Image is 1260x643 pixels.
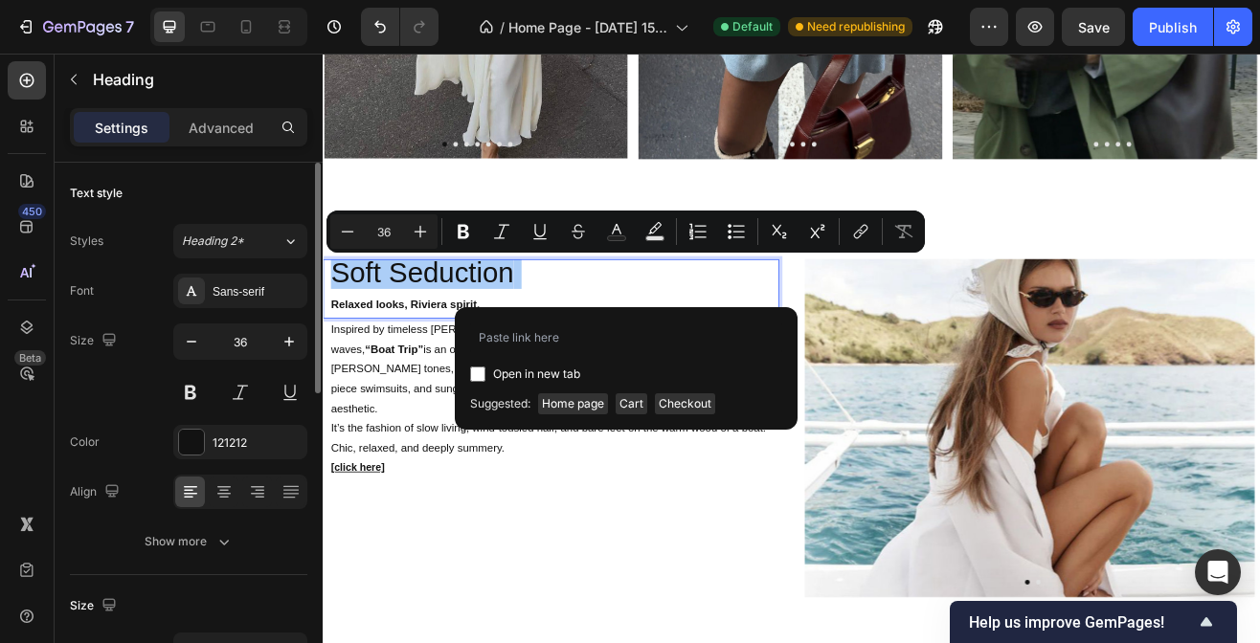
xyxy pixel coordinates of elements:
[1195,549,1241,595] div: Open Intercom Messenger
[145,532,234,551] div: Show more
[326,211,925,253] div: Editor contextual toolbar
[8,253,559,325] h2: Rich Text Editor. Editing area: main
[944,109,950,115] button: Dot
[70,282,94,299] div: Font
[493,363,580,386] span: Open in new tab
[732,18,773,35] span: Default
[971,109,977,115] button: Dot
[1062,8,1125,46] button: Save
[545,109,551,115] button: Dot
[14,350,46,366] div: Beta
[572,109,577,115] button: Dot
[10,255,557,323] p: Soft Seduction
[558,109,564,115] button: Dot
[1149,17,1197,37] div: Publish
[10,500,76,515] u: [click here]
[93,68,300,91] p: Heading
[10,300,192,316] strong: Relaxed looks, Riviera spirit.
[1133,8,1213,46] button: Publish
[70,524,307,559] button: Show more
[538,393,608,414] span: Home page
[213,283,303,300] div: Sans-serif
[70,185,123,202] div: Text style
[70,433,100,451] div: Color
[95,118,148,138] p: Settings
[125,15,134,38] p: 7
[984,109,990,115] button: Dot
[1078,19,1110,35] span: Save
[470,393,530,414] span: Suggested:
[70,233,103,250] div: Styles
[8,8,143,46] button: 7
[508,17,667,37] span: Home Page - [DATE] 15:47:56
[807,18,905,35] span: Need republishing
[969,610,1218,633] button: Show survey - Help us improve GemPages!
[189,118,254,138] p: Advanced
[213,434,303,452] div: 121212
[182,233,244,250] span: Heading 2*
[173,224,307,258] button: Heading 2*
[18,204,46,219] div: 450
[10,327,557,496] p: Inspired by timeless [PERSON_NAME] spent between elegant ports and gentle waves, is an ode to the...
[957,109,963,115] button: Dot
[598,109,604,115] button: Dot
[70,593,121,619] div: Size
[361,8,439,46] div: Undo/Redo
[969,613,1195,632] span: Help us improve GemPages!
[52,355,124,370] strong: “Boat Trip”
[500,17,505,37] span: /
[323,54,1260,643] iframe: Design area
[931,109,936,115] button: Dot
[585,109,591,115] button: Dot
[70,479,124,505] div: Align
[616,393,647,414] span: Cart
[10,499,76,515] a: [click here]
[655,393,715,414] span: Checkout
[70,328,121,354] div: Size
[470,322,782,353] input: Paste link here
